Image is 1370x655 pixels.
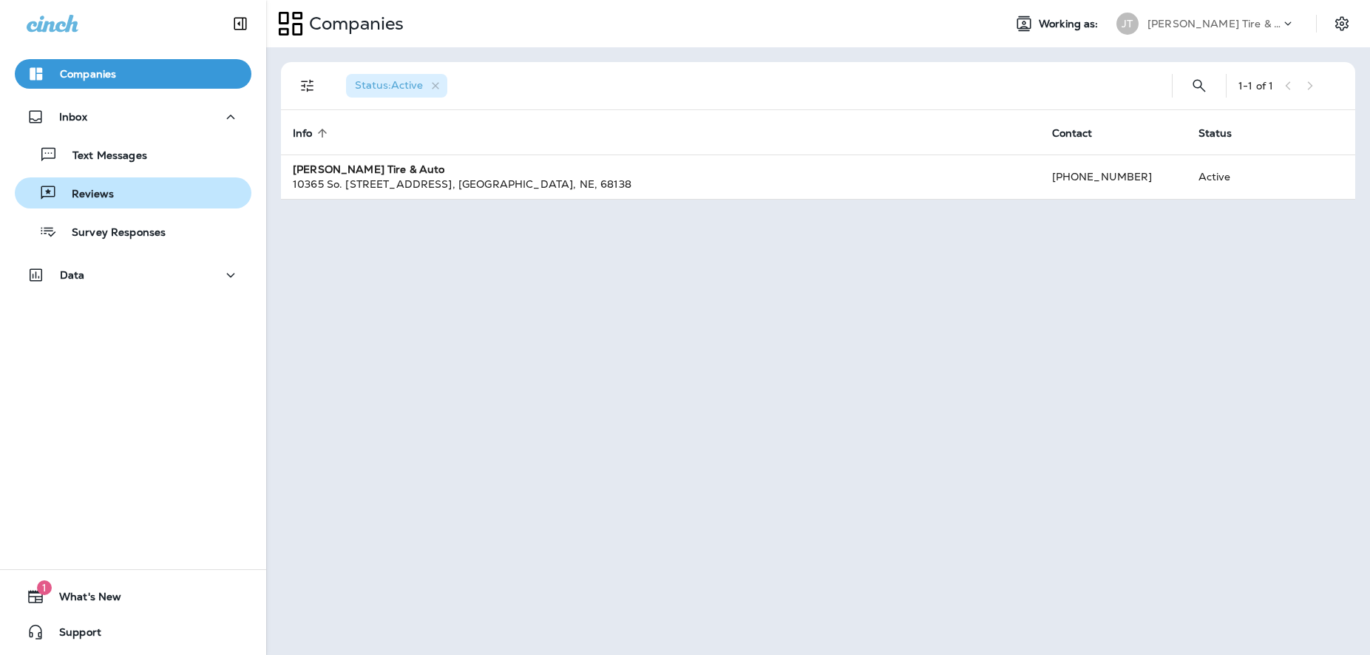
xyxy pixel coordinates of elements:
[15,617,251,647] button: Support
[15,139,251,170] button: Text Messages
[1040,155,1187,199] td: [PHONE_NUMBER]
[60,68,116,80] p: Companies
[15,582,251,611] button: 1What's New
[15,260,251,290] button: Data
[15,59,251,89] button: Companies
[293,126,332,140] span: Info
[58,149,147,163] p: Text Messages
[1116,13,1139,35] div: JT
[37,580,52,595] span: 1
[57,226,166,240] p: Survey Responses
[346,74,447,98] div: Status:Active
[293,177,1028,191] div: 10365 So. [STREET_ADDRESS] , [GEOGRAPHIC_DATA] , NE , 68138
[15,177,251,208] button: Reviews
[293,71,322,101] button: Filters
[59,111,87,123] p: Inbox
[57,188,114,202] p: Reviews
[293,127,313,140] span: Info
[1329,10,1355,37] button: Settings
[1187,155,1280,199] td: Active
[355,78,423,92] span: Status : Active
[1238,80,1273,92] div: 1 - 1 of 1
[1039,18,1102,30] span: Working as:
[1052,127,1093,140] span: Contact
[1198,127,1232,140] span: Status
[1184,71,1214,101] button: Search Companies
[15,102,251,132] button: Inbox
[1052,126,1112,140] span: Contact
[303,13,404,35] p: Companies
[44,591,121,608] span: What's New
[1147,18,1281,30] p: [PERSON_NAME] Tire & Auto
[293,163,445,176] strong: [PERSON_NAME] Tire & Auto
[1198,126,1252,140] span: Status
[220,9,261,38] button: Collapse Sidebar
[44,626,101,644] span: Support
[15,216,251,247] button: Survey Responses
[60,269,85,281] p: Data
